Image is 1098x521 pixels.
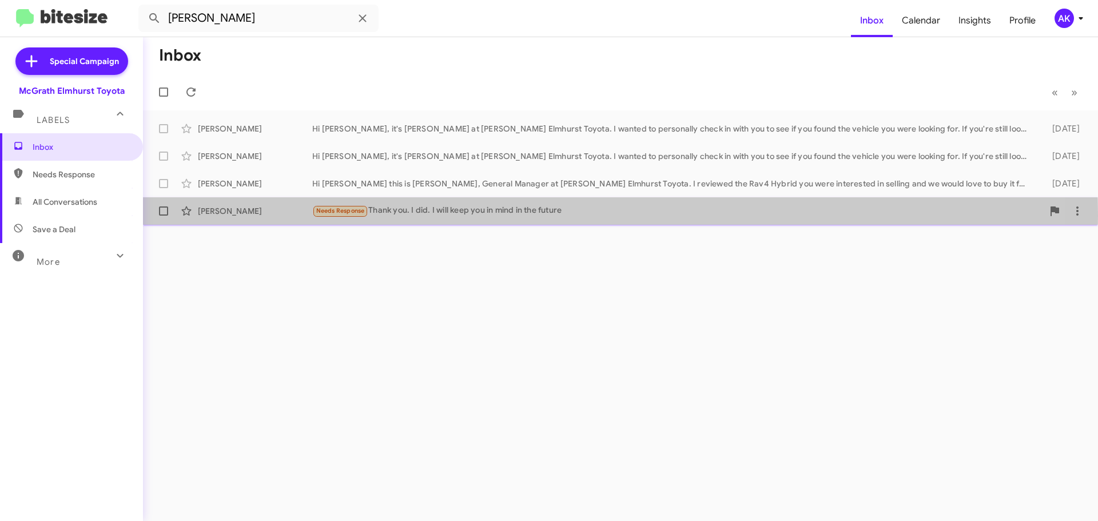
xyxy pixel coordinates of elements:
[15,47,128,75] a: Special Campaign
[138,5,379,32] input: Search
[33,224,75,235] span: Save a Deal
[1071,85,1077,100] span: »
[851,4,893,37] a: Inbox
[37,115,70,125] span: Labels
[1055,9,1074,28] div: AK
[312,150,1034,162] div: Hi [PERSON_NAME], it's [PERSON_NAME] at [PERSON_NAME] Elmhurst Toyota. I wanted to personally che...
[312,123,1034,134] div: Hi [PERSON_NAME], it's [PERSON_NAME] at [PERSON_NAME] Elmhurst Toyota. I wanted to personally che...
[159,46,201,65] h1: Inbox
[312,178,1034,189] div: Hi [PERSON_NAME] this is [PERSON_NAME], General Manager at [PERSON_NAME] Elmhurst Toyota. I revie...
[316,207,365,214] span: Needs Response
[312,204,1043,217] div: Thank you. I did. I will keep you in mind in the future
[893,4,949,37] a: Calendar
[1000,4,1045,37] a: Profile
[1064,81,1084,104] button: Next
[1045,81,1084,104] nav: Page navigation example
[33,141,130,153] span: Inbox
[33,196,97,208] span: All Conversations
[19,85,125,97] div: McGrath Elmhurst Toyota
[50,55,119,67] span: Special Campaign
[198,205,312,217] div: [PERSON_NAME]
[198,150,312,162] div: [PERSON_NAME]
[1034,150,1089,162] div: [DATE]
[1052,85,1058,100] span: «
[33,169,130,180] span: Needs Response
[1034,178,1089,189] div: [DATE]
[1045,9,1085,28] button: AK
[198,178,312,189] div: [PERSON_NAME]
[949,4,1000,37] a: Insights
[1034,123,1089,134] div: [DATE]
[1045,81,1065,104] button: Previous
[37,257,60,267] span: More
[198,123,312,134] div: [PERSON_NAME]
